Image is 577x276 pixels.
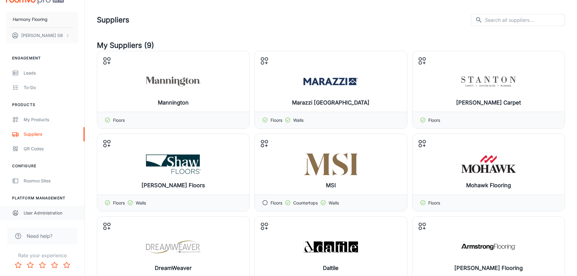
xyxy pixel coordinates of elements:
[6,12,78,27] button: Harmony Flooring
[428,117,440,124] p: Floors
[6,28,78,43] button: [PERSON_NAME] Sill
[24,84,78,91] div: To-do
[48,259,61,271] button: Rate 4 star
[24,70,78,76] div: Leads
[5,252,80,259] p: Rate your experience
[485,14,565,26] input: Search all suppliers...
[24,259,36,271] button: Rate 2 star
[428,200,440,206] p: Floors
[270,117,282,124] p: Floors
[24,145,78,152] div: QR Codes
[113,200,125,206] p: Floors
[21,32,63,39] p: [PERSON_NAME] Sill
[27,232,52,240] span: Need help?
[24,178,78,184] div: Roomvo Sites
[36,259,48,271] button: Rate 3 star
[113,117,125,124] p: Floors
[293,117,303,124] p: Walls
[97,40,565,51] h4: My Suppliers (9)
[24,116,78,123] div: My Products
[136,200,146,206] p: Walls
[61,259,73,271] button: Rate 5 star
[12,259,24,271] button: Rate 1 star
[13,16,48,23] p: Harmony Flooring
[329,200,339,206] p: Walls
[24,131,78,138] div: Suppliers
[270,200,282,206] p: Floors
[97,15,129,25] h1: Suppliers
[24,210,78,216] div: User Administration
[293,200,318,206] p: Countertops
